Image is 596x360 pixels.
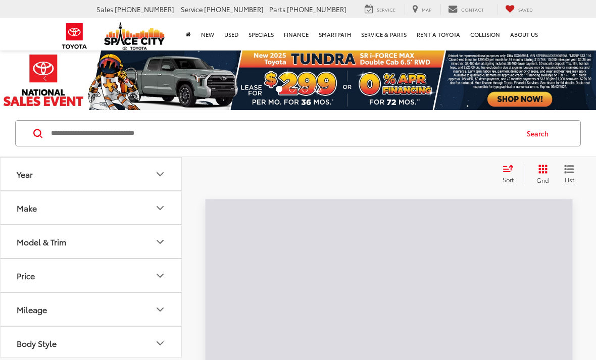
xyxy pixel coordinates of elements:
input: Search by Make, Model, or Keyword [50,121,517,145]
a: Contact [440,4,491,15]
div: Mileage [154,303,166,316]
button: Select sort value [498,164,525,184]
a: New [196,18,219,50]
span: [PHONE_NUMBER] [115,5,174,14]
div: Make [154,202,166,214]
a: Finance [279,18,314,50]
div: Body Style [154,337,166,349]
div: Price [17,271,35,280]
a: Map [405,4,439,15]
a: My Saved Vehicles [498,4,540,15]
div: Model & Trim [154,236,166,248]
a: Service & Parts [356,18,412,50]
span: Saved [518,6,533,13]
button: MileageMileage [1,293,182,326]
a: Specials [243,18,279,50]
img: Space City Toyota [104,22,165,50]
a: Home [181,18,196,50]
span: Grid [536,176,549,184]
button: Grid View [525,164,557,184]
span: Map [422,6,431,13]
span: Parts [269,5,285,14]
a: Rent a Toyota [412,18,465,50]
a: Service [357,4,403,15]
span: [PHONE_NUMBER] [204,5,264,14]
a: SmartPath [314,18,356,50]
button: Search [517,121,563,146]
a: Collision [465,18,505,50]
div: Year [17,169,33,179]
span: Sort [503,175,514,184]
span: Service [377,6,395,13]
div: Make [17,203,37,213]
button: MakeMake [1,191,182,224]
span: List [564,175,574,184]
div: Year [154,168,166,180]
button: Model & TrimModel & Trim [1,225,182,258]
button: YearYear [1,158,182,190]
div: Body Style [17,338,57,348]
div: Model & Trim [17,237,66,246]
a: About Us [505,18,543,50]
a: Used [219,18,243,50]
div: Mileage [17,304,47,314]
img: Toyota [56,20,93,53]
span: Sales [96,5,113,14]
button: Body StyleBody Style [1,327,182,359]
span: Service [181,5,203,14]
div: Price [154,270,166,282]
span: Contact [461,6,484,13]
button: List View [557,164,582,184]
button: PricePrice [1,259,182,292]
span: [PHONE_NUMBER] [287,5,346,14]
